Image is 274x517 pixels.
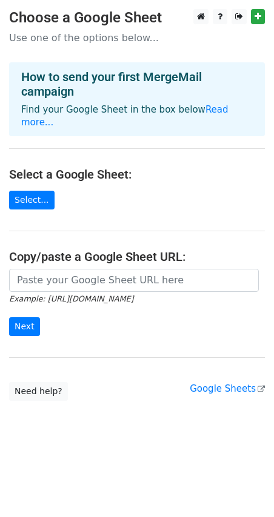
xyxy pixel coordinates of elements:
h4: How to send your first MergeMail campaign [21,70,253,99]
input: Next [9,317,40,336]
a: Read more... [21,104,229,128]
small: Example: [URL][DOMAIN_NAME] [9,294,133,303]
a: Need help? [9,382,68,401]
h4: Copy/paste a Google Sheet URL: [9,249,265,264]
p: Use one of the options below... [9,31,265,44]
h4: Select a Google Sheet: [9,167,265,182]
h3: Choose a Google Sheet [9,9,265,27]
a: Google Sheets [190,383,265,394]
input: Paste your Google Sheet URL here [9,269,259,292]
p: Find your Google Sheet in the box below [21,104,253,129]
a: Select... [9,191,55,209]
